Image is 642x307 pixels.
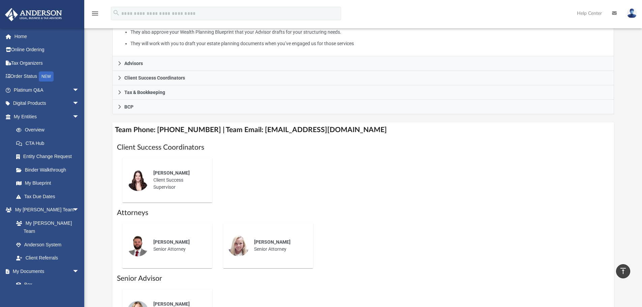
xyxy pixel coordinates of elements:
[112,56,614,71] a: Advisors
[112,71,614,85] a: Client Success Coordinators
[5,70,89,84] a: Order StatusNEW
[5,56,89,70] a: Tax Organizers
[117,208,610,218] h1: Attorneys
[5,30,89,43] a: Home
[254,239,291,245] span: [PERSON_NAME]
[9,238,86,251] a: Anderson System
[72,265,86,278] span: arrow_drop_down
[72,110,86,124] span: arrow_drop_down
[9,123,89,137] a: Overview
[249,234,308,257] div: Senior Attorney
[5,110,89,123] a: My Entitiesarrow_drop_down
[113,9,120,17] i: search
[9,163,89,177] a: Binder Walkthrough
[9,136,89,150] a: CTA Hub
[153,239,190,245] span: [PERSON_NAME]
[72,83,86,97] span: arrow_drop_down
[91,13,99,18] a: menu
[9,216,83,238] a: My [PERSON_NAME] Team
[117,143,610,152] h1: Client Success Coordinators
[627,8,637,18] img: User Pic
[91,9,99,18] i: menu
[72,203,86,217] span: arrow_drop_down
[149,234,208,257] div: Senior Attorney
[153,170,190,176] span: [PERSON_NAME]
[5,97,89,110] a: Digital Productsarrow_drop_down
[127,170,149,191] img: thumbnail
[112,85,614,100] a: Tax & Bookkeeping
[619,267,627,275] i: vertical_align_top
[9,190,89,203] a: Tax Due Dates
[112,100,614,114] a: BCP
[9,177,86,190] a: My Blueprint
[153,301,190,307] span: [PERSON_NAME]
[149,165,208,195] div: Client Success Supervisor
[117,274,610,283] h1: Senior Advisor
[72,97,86,111] span: arrow_drop_down
[9,251,86,265] a: Client Referrals
[130,28,609,36] li: They also approve your Wealth Planning Blueprint that your Advisor drafts for your structuring ne...
[124,61,143,66] span: Advisors
[228,235,249,256] img: thumbnail
[127,235,149,256] img: thumbnail
[616,264,630,278] a: vertical_align_top
[39,71,54,82] div: NEW
[5,203,86,217] a: My [PERSON_NAME] Teamarrow_drop_down
[124,90,165,95] span: Tax & Bookkeeping
[5,43,89,57] a: Online Ordering
[3,8,64,21] img: Anderson Advisors Platinum Portal
[5,265,86,278] a: My Documentsarrow_drop_down
[112,122,614,137] h4: Team Phone: [PHONE_NUMBER] | Team Email: [EMAIL_ADDRESS][DOMAIN_NAME]
[130,39,609,48] li: They will work with you to draft your estate planning documents when you’ve engaged us for those ...
[9,278,83,291] a: Box
[124,104,133,109] span: BCP
[5,83,89,97] a: Platinum Q&Aarrow_drop_down
[124,75,185,80] span: Client Success Coordinators
[9,150,89,163] a: Entity Change Request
